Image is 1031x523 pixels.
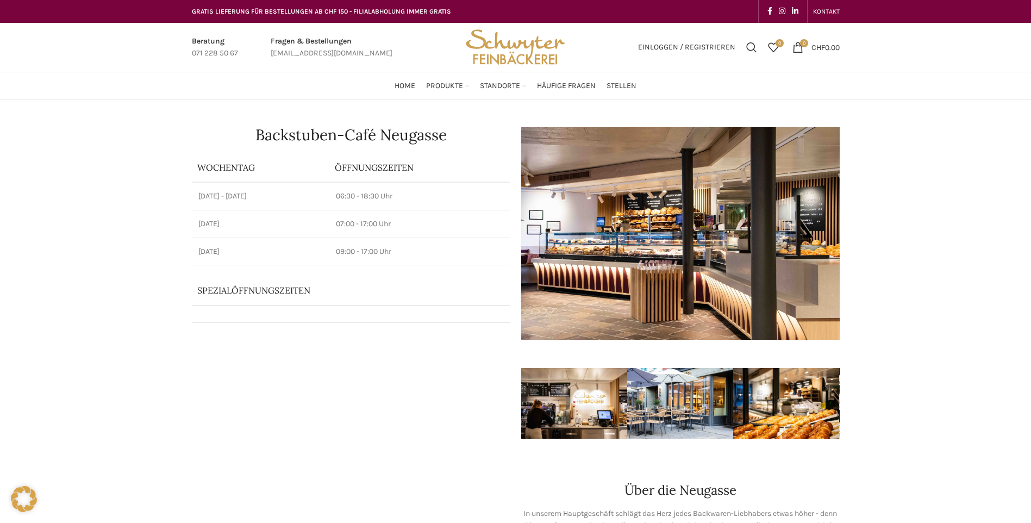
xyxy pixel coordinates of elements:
[335,161,504,173] p: ÖFFNUNGSZEITEN
[633,36,741,58] a: Einloggen / Registrieren
[186,75,845,97] div: Main navigation
[426,81,463,91] span: Produkte
[336,219,503,229] p: 07:00 - 17:00 Uhr
[426,75,469,97] a: Produkte
[741,36,763,58] a: Suchen
[480,81,520,91] span: Standorte
[336,191,503,202] p: 06:30 - 18:30 Uhr
[811,42,840,52] bdi: 0.00
[764,4,776,19] a: Facebook social link
[198,191,323,202] p: [DATE] - [DATE]
[192,127,510,142] h1: Backstuben-Café Neugasse
[271,35,392,60] a: Infobox link
[800,39,808,47] span: 0
[763,36,784,58] a: 0
[462,23,568,72] img: Bäckerei Schwyter
[395,81,415,91] span: Home
[462,42,568,51] a: Site logo
[638,43,735,51] span: Einloggen / Registrieren
[521,484,840,497] h2: Über die Neugasse
[607,75,636,97] a: Stellen
[813,1,840,22] a: KONTAKT
[197,284,474,296] p: Spezialöffnungszeiten
[811,42,825,52] span: CHF
[839,368,945,439] img: schwyter-10
[763,36,784,58] div: Meine Wunschliste
[813,8,840,15] span: KONTAKT
[395,75,415,97] a: Home
[192,8,451,15] span: GRATIS LIEFERUNG FÜR BESTELLUNGEN AB CHF 150 - FILIALABHOLUNG IMMER GRATIS
[789,4,802,19] a: Linkedin social link
[537,75,596,97] a: Häufige Fragen
[336,246,503,257] p: 09:00 - 17:00 Uhr
[627,368,733,439] img: schwyter-61
[480,75,526,97] a: Standorte
[192,35,238,60] a: Infobox link
[787,36,845,58] a: 0 CHF0.00
[197,161,324,173] p: Wochentag
[808,1,845,22] div: Secondary navigation
[521,368,627,439] img: schwyter-17
[733,368,839,439] img: schwyter-12
[537,81,596,91] span: Häufige Fragen
[776,4,789,19] a: Instagram social link
[198,219,323,229] p: [DATE]
[198,246,323,257] p: [DATE]
[607,81,636,91] span: Stellen
[776,39,784,47] span: 0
